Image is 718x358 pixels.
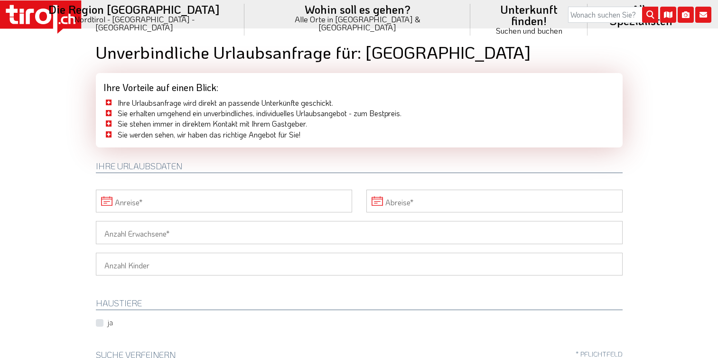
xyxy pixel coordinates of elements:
[96,162,623,173] h2: Ihre Urlaubsdaten
[568,7,658,23] input: Wonach suchen Sie?
[96,299,623,310] h2: HAUSTIERE
[103,108,615,119] li: Sie erhalten umgehend ein unverbindliches, individuelles Urlaubsangebot - zum Bestpreis.
[35,15,233,31] small: Nordtirol - [GEOGRAPHIC_DATA] - [GEOGRAPHIC_DATA]
[482,27,576,35] small: Suchen und buchen
[103,119,615,129] li: Sie stehen immer in direktem Kontakt mit Ihrem Gastgeber.
[96,73,623,98] div: Ihre Vorteile auf einen Blick:
[96,43,623,62] h1: Unverbindliche Urlaubsanfrage für: [GEOGRAPHIC_DATA]
[107,317,113,328] label: ja
[576,350,623,358] span: * Pflichtfeld
[660,7,676,23] i: Karte öffnen
[103,98,615,108] li: Ihre Urlaubsanfrage wird direkt an passende Unterkünfte geschickt.
[256,15,459,31] small: Alle Orte in [GEOGRAPHIC_DATA] & [GEOGRAPHIC_DATA]
[678,7,694,23] i: Fotogalerie
[103,129,615,140] li: Sie werden sehen, wir haben das richtige Angebot für Sie!
[695,7,711,23] i: Kontakt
